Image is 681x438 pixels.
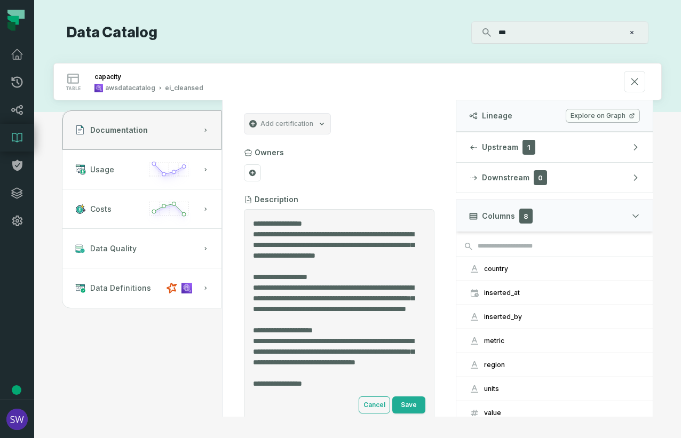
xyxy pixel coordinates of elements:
[469,384,480,394] span: string
[469,312,480,322] span: string
[482,142,518,153] span: Upstream
[456,353,653,377] button: region
[522,140,535,155] span: 1
[519,209,533,224] span: 8
[484,409,640,417] div: value
[484,313,640,321] div: inserted_by
[482,172,529,183] span: Downstream
[456,257,653,281] button: country
[90,283,151,293] span: Data Definitions
[94,73,121,81] div: capacity
[90,125,148,136] span: Documentation
[482,211,515,221] span: Columns
[6,409,28,430] img: avatar of Shannon Wojcik
[244,113,331,134] button: Add certification
[566,109,640,123] a: Explore on Graph
[469,288,480,298] span: timestamp
[359,396,390,413] button: Cancel
[484,361,640,369] div: region
[90,164,114,175] span: Usage
[67,23,157,42] h1: Data Catalog
[66,86,81,91] span: table
[484,289,640,297] div: inserted_at
[456,200,653,232] button: Columns8
[456,132,653,162] button: Upstream1
[456,329,653,353] button: metric
[12,385,21,395] div: Tooltip anchor
[627,27,637,38] button: Clear search query
[90,243,137,254] span: Data Quality
[165,84,203,92] div: ei_cleansed
[469,336,480,346] span: string
[484,337,640,345] div: metric
[484,265,640,273] div: country
[456,377,653,401] button: units
[392,396,425,413] button: Save
[469,360,480,370] span: string
[534,170,547,185] span: 0
[469,264,480,274] span: string
[105,84,155,92] div: awsdatacatalog
[456,401,653,425] button: value
[456,305,653,329] button: inserted_by
[54,63,661,100] button: tableawsdatacatalogei_cleansed
[482,110,512,121] span: Lineage
[253,218,417,392] textarea: Entity Description
[255,147,284,158] h3: Owners
[90,204,112,214] span: Costs
[255,194,298,205] h3: Description
[260,120,313,128] span: Add certification
[456,163,653,193] button: Downstream0
[469,408,480,418] span: float
[456,281,653,305] button: inserted_at
[484,385,640,393] div: units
